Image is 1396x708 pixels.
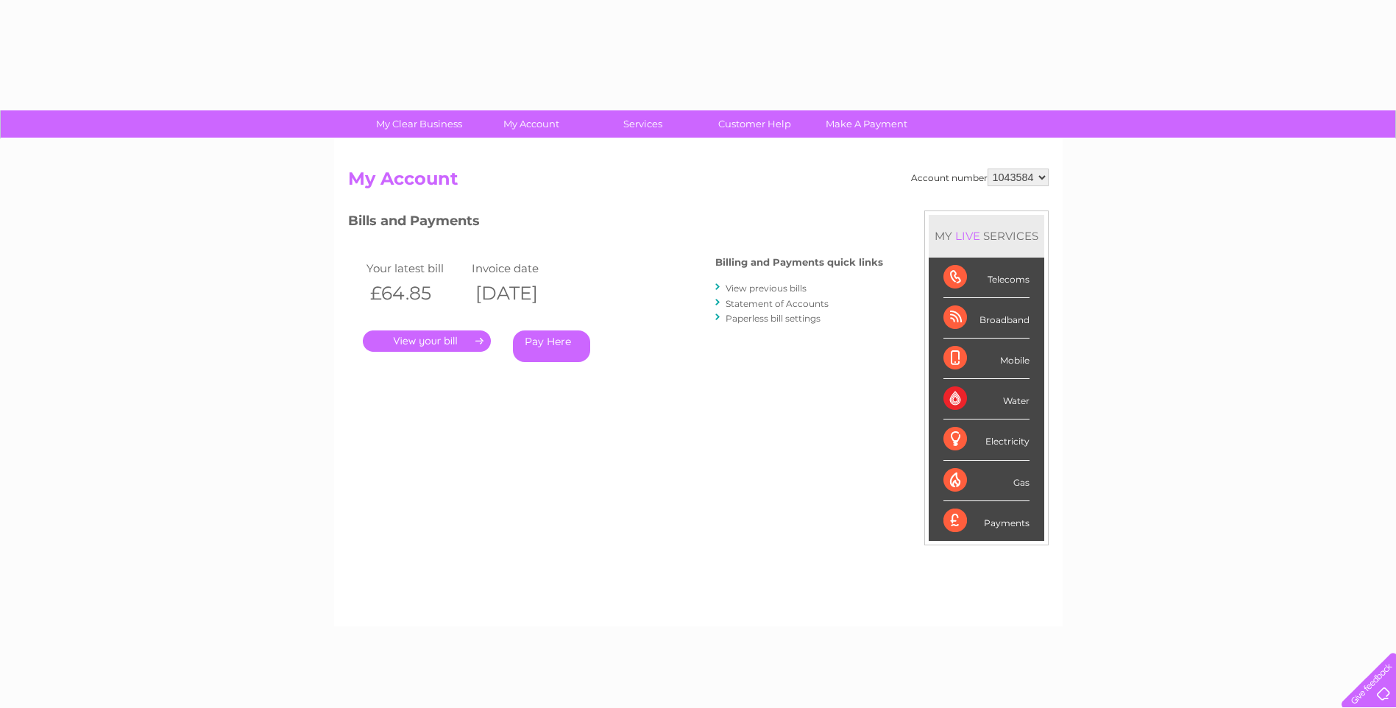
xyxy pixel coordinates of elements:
[943,461,1030,501] div: Gas
[943,379,1030,420] div: Water
[929,215,1044,257] div: MY SERVICES
[726,298,829,309] a: Statement of Accounts
[363,330,491,352] a: .
[943,298,1030,339] div: Broadband
[952,229,983,243] div: LIVE
[943,258,1030,298] div: Telecoms
[715,257,883,268] h4: Billing and Payments quick links
[358,110,480,138] a: My Clear Business
[468,278,574,308] th: [DATE]
[726,283,807,294] a: View previous bills
[470,110,592,138] a: My Account
[363,258,469,278] td: Your latest bill
[348,169,1049,197] h2: My Account
[468,258,574,278] td: Invoice date
[943,339,1030,379] div: Mobile
[726,313,821,324] a: Paperless bill settings
[943,420,1030,460] div: Electricity
[513,330,590,362] a: Pay Here
[582,110,704,138] a: Services
[348,210,883,236] h3: Bills and Payments
[943,501,1030,541] div: Payments
[694,110,815,138] a: Customer Help
[806,110,927,138] a: Make A Payment
[911,169,1049,186] div: Account number
[363,278,469,308] th: £64.85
